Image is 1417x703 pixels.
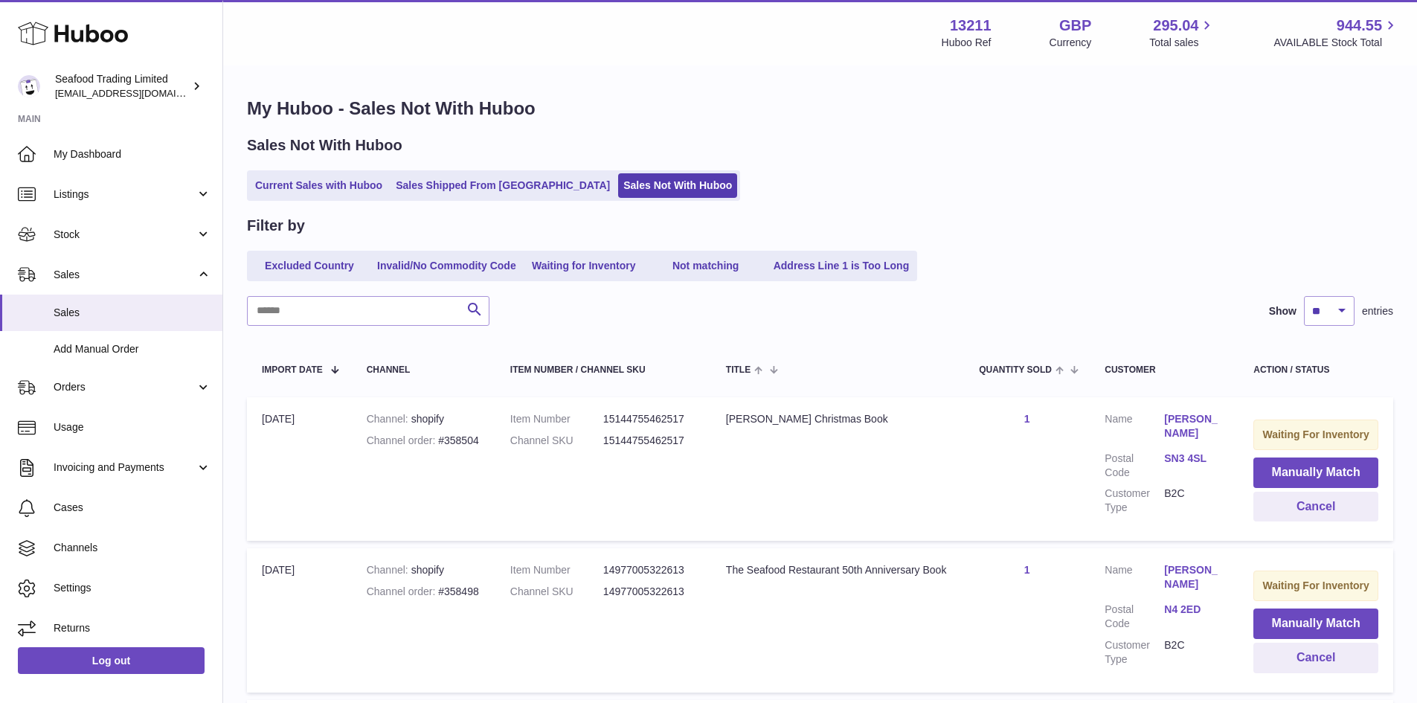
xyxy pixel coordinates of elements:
[1105,563,1164,595] dt: Name
[1153,16,1198,36] span: 295.04
[1253,365,1378,375] div: Action / Status
[55,72,189,100] div: Seafood Trading Limited
[54,581,211,595] span: Settings
[54,621,211,635] span: Returns
[768,254,915,278] a: Address Line 1 is Too Long
[979,365,1052,375] span: Quantity Sold
[1273,36,1399,50] span: AVAILABLE Stock Total
[1337,16,1382,36] span: 944.55
[510,434,603,448] dt: Channel SKU
[1362,304,1393,318] span: entries
[1050,36,1092,50] div: Currency
[1024,413,1030,425] a: 1
[1164,603,1224,617] a: N4 2ED
[247,548,352,692] td: [DATE]
[618,173,737,198] a: Sales Not With Huboo
[1105,638,1164,667] dt: Customer Type
[726,412,949,426] div: [PERSON_NAME] Christmas Book
[372,254,521,278] a: Invalid/No Commodity Code
[1059,16,1091,36] strong: GBP
[367,434,439,446] strong: Channel order
[250,173,388,198] a: Current Sales with Huboo
[54,501,211,515] span: Cases
[54,228,196,242] span: Stock
[367,365,481,375] div: Channel
[603,563,696,577] dd: 14977005322613
[1164,452,1224,466] a: SN3 4SL
[367,563,481,577] div: shopify
[510,563,603,577] dt: Item Number
[1164,487,1224,515] dd: B2C
[55,87,219,99] span: [EMAIL_ADDRESS][DOMAIN_NAME]
[1262,428,1369,440] strong: Waiting For Inventory
[1105,603,1164,631] dt: Postal Code
[1253,458,1378,488] button: Manually Match
[1164,638,1224,667] dd: B2C
[367,585,439,597] strong: Channel order
[367,564,411,576] strong: Channel
[1149,36,1215,50] span: Total sales
[950,16,992,36] strong: 13211
[250,254,369,278] a: Excluded Country
[54,541,211,555] span: Channels
[1269,304,1296,318] label: Show
[54,187,196,202] span: Listings
[1105,452,1164,480] dt: Postal Code
[54,147,211,161] span: My Dashboard
[1253,492,1378,522] button: Cancel
[1273,16,1399,50] a: 944.55 AVAILABLE Stock Total
[524,254,643,278] a: Waiting for Inventory
[726,365,751,375] span: Title
[262,365,323,375] span: Import date
[1105,412,1164,444] dt: Name
[1105,365,1224,375] div: Customer
[54,342,211,356] span: Add Manual Order
[54,306,211,320] span: Sales
[367,434,481,448] div: #358504
[18,647,205,674] a: Log out
[247,397,352,541] td: [DATE]
[726,563,949,577] div: The Seafood Restaurant 50th Anniversary Book
[510,585,603,599] dt: Channel SKU
[247,97,1393,121] h1: My Huboo - Sales Not With Huboo
[510,412,603,426] dt: Item Number
[54,460,196,475] span: Invoicing and Payments
[18,75,40,97] img: online@rickstein.com
[942,36,992,50] div: Huboo Ref
[1149,16,1215,50] a: 295.04 Total sales
[367,585,481,599] div: #358498
[603,434,696,448] dd: 15144755462517
[391,173,615,198] a: Sales Shipped From [GEOGRAPHIC_DATA]
[646,254,765,278] a: Not matching
[603,412,696,426] dd: 15144755462517
[603,585,696,599] dd: 14977005322613
[1164,412,1224,440] a: [PERSON_NAME]
[247,135,402,155] h2: Sales Not With Huboo
[1024,564,1030,576] a: 1
[54,380,196,394] span: Orders
[367,413,411,425] strong: Channel
[510,365,696,375] div: Item Number / Channel SKU
[54,420,211,434] span: Usage
[1253,643,1378,673] button: Cancel
[54,268,196,282] span: Sales
[247,216,305,236] h2: Filter by
[1105,487,1164,515] dt: Customer Type
[1262,580,1369,591] strong: Waiting For Inventory
[1164,563,1224,591] a: [PERSON_NAME]
[1253,609,1378,639] button: Manually Match
[367,412,481,426] div: shopify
